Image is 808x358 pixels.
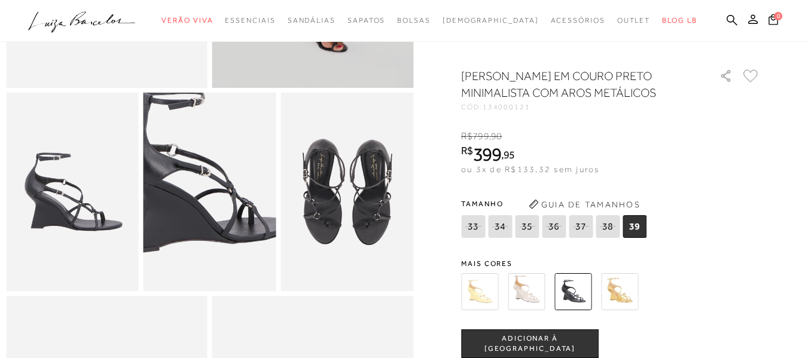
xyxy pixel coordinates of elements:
[443,16,539,25] span: [DEMOGRAPHIC_DATA]
[601,273,638,310] img: SANDÁLIA ANABELA METALIZADA DOURADA MINIMALISTA COM AROS METÁLICOS
[569,215,593,238] span: 37
[551,16,605,25] span: Acessórios
[280,93,413,292] img: image
[461,215,485,238] span: 33
[623,215,647,238] span: 39
[596,215,620,238] span: 38
[397,16,431,25] span: Bolsas
[461,68,685,101] h1: [PERSON_NAME] EM COURO PRETO MINIMALISTA COM AROS METÁLICOS
[288,10,336,32] a: categoryNavScreenReaderText
[554,273,591,310] img: SANDÁLIA ANABELA EM COURO PRETO MINIMALISTA COM AROS METÁLICOS
[551,10,605,32] a: categoryNavScreenReaderText
[472,131,489,142] span: 799
[347,10,385,32] a: categoryNavScreenReaderText
[461,103,700,111] div: CÓD:
[765,13,782,29] button: 0
[6,93,139,292] img: image
[483,103,530,111] span: 134000121
[662,10,697,32] a: BLOG LB
[662,16,697,25] span: BLOG LB
[489,131,502,142] i: ,
[461,145,473,156] i: R$
[491,131,502,142] span: 90
[461,329,599,358] button: ADICIONAR À [GEOGRAPHIC_DATA]
[488,215,512,238] span: 34
[161,16,213,25] span: Verão Viva
[617,16,651,25] span: Outlet
[225,10,275,32] a: categoryNavScreenReaderText
[443,10,539,32] a: noSubCategoriesText
[161,10,213,32] a: categoryNavScreenReaderText
[508,273,545,310] img: SANDÁLIA ANABELA EM COURO OFF WHITE MINIMALISTA COM AROS METÁLICOS
[525,195,644,214] button: Guia de Tamanhos
[397,10,431,32] a: categoryNavScreenReaderText
[461,164,599,174] span: ou 3x de R$133,32 sem juros
[515,215,539,238] span: 35
[461,273,498,310] img: SANDÁLIA ANABELA EM COURO AMARELO PALHA MINIMALISTA COM AROS METÁLICOS
[504,148,515,161] span: 95
[225,16,275,25] span: Essenciais
[288,16,336,25] span: Sandálias
[473,143,501,165] span: 399
[542,215,566,238] span: 36
[461,131,472,142] i: R$
[461,260,760,267] span: Mais cores
[774,12,782,20] span: 0
[461,195,650,213] span: Tamanho
[617,10,651,32] a: categoryNavScreenReaderText
[501,149,515,160] i: ,
[347,16,385,25] span: Sapatos
[462,333,598,354] span: ADICIONAR À [GEOGRAPHIC_DATA]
